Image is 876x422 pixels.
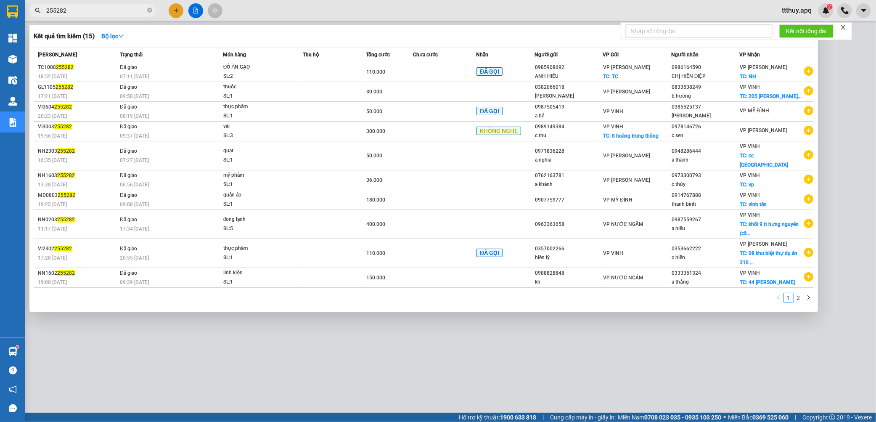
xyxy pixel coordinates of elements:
[535,180,602,189] div: a khánh
[8,34,17,42] img: dashboard-icon
[672,131,739,140] div: c sen
[740,74,756,80] span: TC: NH
[603,275,643,281] span: VP NƯỚC NGẦM
[38,63,117,72] div: TC1008
[603,74,618,80] span: TC: TC
[804,194,813,204] span: plus-circle
[38,103,117,111] div: VI0604
[120,124,137,130] span: Đã giao
[740,250,797,265] span: TC: 08 khu biệt thự dụ án 310 ...
[804,219,813,228] span: plus-circle
[476,249,503,257] span: ĐÃ GỌI
[476,107,503,115] span: ĐÃ GỌI
[120,84,137,90] span: Đã giao
[38,279,67,285] span: 19:00 [DATE]
[223,191,286,200] div: quần áo
[740,221,799,236] span: TC: khối 9 tt hưng nguyên (cầ...
[223,72,286,81] div: SL: 2
[672,111,739,120] div: [PERSON_NAME]
[535,92,602,101] div: [PERSON_NAME]
[223,156,286,165] div: SL: 1
[8,118,17,127] img: solution-icon
[38,74,67,80] span: 18:52 [DATE]
[535,147,602,156] div: 0971836228
[38,157,67,163] span: 16:35 [DATE]
[223,244,286,253] div: thực phẩm
[223,171,286,180] div: mỹ phẩm
[223,278,286,287] div: SL: 1
[535,156,602,165] div: a nghia
[740,192,760,198] span: VP VINH
[38,191,117,200] div: MD0803
[120,74,149,80] span: 07:11 [DATE]
[366,89,382,95] span: 30.000
[603,133,659,139] span: TC: 8 hoàng trung thông
[16,346,19,348] sup: 1
[786,27,827,36] span: Kết nối tổng đài
[120,255,149,261] span: 20:55 [DATE]
[223,92,286,101] div: SL: 1
[223,253,286,263] div: SL: 1
[57,270,75,276] span: 255282
[38,147,117,156] div: NH2303
[535,111,602,120] div: a bé
[223,102,286,111] div: thực phẩm
[8,76,17,85] img: warehouse-icon
[38,52,77,58] span: [PERSON_NAME]
[535,220,602,229] div: 0963363658
[603,177,650,183] span: VP [PERSON_NAME]
[54,124,72,130] span: 255282
[794,293,804,303] li: 2
[804,248,813,257] span: plus-circle
[366,109,382,114] span: 50.000
[38,255,67,261] span: 17:28 [DATE]
[773,293,783,303] button: left
[806,295,811,300] span: right
[118,33,124,39] span: down
[672,156,739,165] div: a thành
[120,113,149,119] span: 08:19 [DATE]
[120,279,149,285] span: 09:39 [DATE]
[54,246,72,252] span: 255282
[672,92,739,101] div: b hường
[535,83,602,92] div: 0382066018
[223,111,286,121] div: SL: 1
[58,192,75,198] span: 255282
[672,253,739,262] div: c hiền
[120,104,137,110] span: Đã giao
[223,82,286,92] div: thuốc
[804,126,813,135] span: plus-circle
[783,293,794,303] li: 1
[303,52,319,58] span: Thu hộ
[38,226,67,232] span: 11:17 [DATE]
[740,212,760,218] span: VP VINH
[56,84,73,90] span: 255282
[535,278,602,287] div: kh
[223,146,286,156] div: quạt
[804,86,813,96] span: plus-circle
[603,250,623,256] span: VP VINH
[739,52,760,58] span: VP Nhận
[535,52,558,58] span: Người gửi
[794,293,803,303] a: 2
[535,63,602,72] div: 0985908692
[34,32,95,41] h3: Kết quả tìm kiếm ( 15 )
[223,52,246,58] span: Món hàng
[38,182,67,188] span: 13:38 [DATE]
[366,275,385,281] span: 150.000
[120,148,137,154] span: Đã giao
[603,52,619,58] span: VP Gửi
[784,293,793,303] a: 1
[672,72,739,81] div: CHỊ HIỀN ĐIỆP
[740,270,760,276] span: VP VINH
[535,122,602,131] div: 0989149384
[740,84,760,90] span: VP VINH
[804,150,813,159] span: plus-circle
[740,202,767,207] span: TC: vinh tân
[671,52,699,58] span: Người nhận
[120,64,137,70] span: Đã giao
[740,173,760,178] span: VP VINH
[603,124,623,130] span: VP VINH
[8,97,17,106] img: warehouse-icon
[46,6,146,15] input: Tìm tên, số ĐT hoặc mã đơn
